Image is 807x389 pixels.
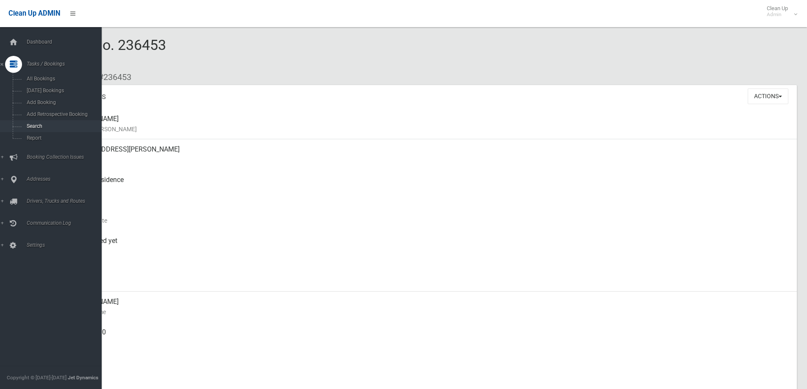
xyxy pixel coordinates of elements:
[24,99,101,105] span: Add Booking
[68,353,790,383] div: None given
[24,135,101,141] span: Report
[68,200,790,231] div: [DATE]
[68,139,790,170] div: [STREET_ADDRESS][PERSON_NAME]
[68,231,790,261] div: Not collected yet
[767,11,788,18] small: Admin
[24,39,108,45] span: Dashboard
[68,337,790,348] small: Mobile
[24,176,108,182] span: Addresses
[24,76,101,82] span: All Bookings
[68,185,790,195] small: Pickup Point
[68,292,790,322] div: [PERSON_NAME]
[24,220,108,226] span: Communication Log
[24,123,101,129] span: Search
[68,246,790,256] small: Collected At
[68,375,98,381] strong: Jet Dynamics
[24,242,108,248] span: Settings
[68,109,790,139] div: [PERSON_NAME]
[24,154,108,160] span: Booking Collection Issues
[24,111,101,117] span: Add Retrospective Booking
[37,36,166,69] span: Booking No. 236453
[68,261,790,292] div: [DATE]
[24,198,108,204] span: Drivers, Trucks and Routes
[68,368,790,378] small: Landline
[763,5,796,18] span: Clean Up
[92,69,131,85] li: #236453
[68,322,790,353] div: 0416223500
[24,88,101,94] span: [DATE] Bookings
[68,124,790,134] small: Name of [PERSON_NAME]
[68,215,790,226] small: Collection Date
[748,88,788,104] button: Actions
[68,276,790,287] small: Zone
[7,375,67,381] span: Copyright © [DATE]-[DATE]
[68,307,790,317] small: Contact Name
[8,9,60,17] span: Clean Up ADMIN
[68,170,790,200] div: Front of Residence
[68,154,790,165] small: Address
[24,61,108,67] span: Tasks / Bookings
